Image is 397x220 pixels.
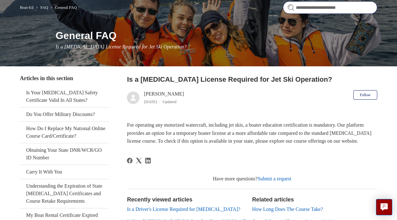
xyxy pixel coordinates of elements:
[56,28,377,43] h1: General FAQ
[127,158,133,163] a: Facebook
[127,195,246,204] h2: Recently viewed articles
[136,158,142,163] a: X Corp
[20,75,73,81] span: Articles in this section
[353,90,377,100] button: Follow Article
[144,99,157,104] time: 03/01/2024, 17:02
[283,1,377,14] input: Search
[252,206,323,212] a: How Long Does The Course Take?
[20,5,33,10] a: Boat-Ed
[258,176,291,181] a: Submit a request
[49,5,77,10] li: General FAQ
[20,179,109,208] a: Understanding the Expiration of State [MEDICAL_DATA] Certificates and Course Retake Requirements
[20,107,109,121] a: Do You Offer Military Discounts?
[376,199,392,215] button: Live chat
[127,175,377,183] div: Have more questions?
[55,5,77,10] a: General FAQ
[127,206,240,212] a: Is a Driver's License Required for [MEDICAL_DATA]?
[145,158,151,163] a: LinkedIn
[163,99,177,104] li: Updated
[20,143,109,165] a: Obtaining Your State DNR/WCR/GO ID Number
[56,44,187,49] span: Is a [MEDICAL_DATA] License Required for Jet Ski Operation?
[127,121,377,145] p: For operating any motorized watercraft, including jet skis, a boater education certification is m...
[136,158,142,163] svg: Share this page on X Corp
[127,158,133,163] svg: Share this page on Facebook
[20,86,109,107] a: Is Your [MEDICAL_DATA] Safety Certificate Valid In All States?
[35,5,49,10] li: FAQ
[20,165,109,179] a: Carry It With You
[252,195,377,204] h2: Related articles
[20,122,109,143] a: How Do I Replace My National Online Course Card/Certificate?
[144,90,184,105] div: [PERSON_NAME]
[127,74,377,85] h2: Is a Boating License Required for Jet Ski Operation?
[40,5,48,10] a: FAQ
[20,5,35,10] li: Boat-Ed
[145,158,151,163] svg: Share this page on LinkedIn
